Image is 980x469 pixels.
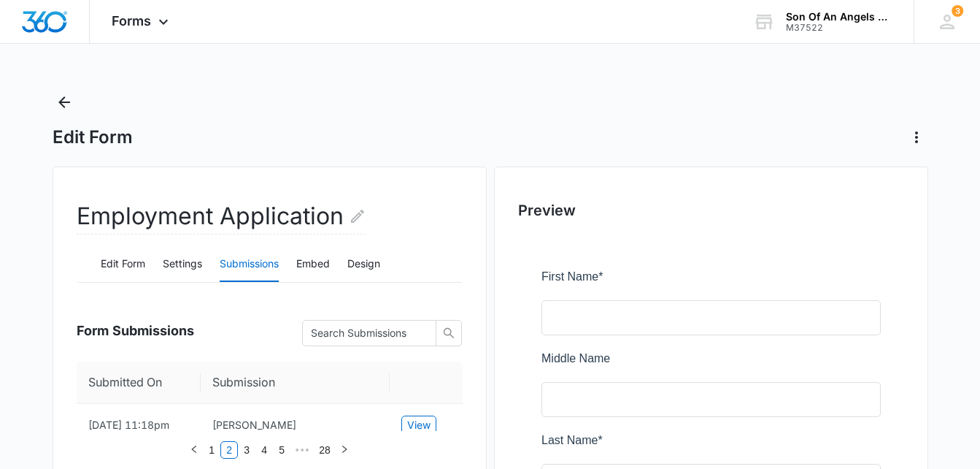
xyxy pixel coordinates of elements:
span: Forms [112,13,151,28]
a: 4 [256,442,272,458]
div: notifications count [952,5,963,17]
th: Submission [201,362,390,404]
span: left [190,445,198,454]
button: View [401,416,436,435]
a: 5 [274,442,290,458]
a: 28 [315,442,335,458]
button: Settings [163,247,202,282]
span: View [407,417,431,433]
li: Previous Page [185,441,203,459]
li: 4 [255,441,273,459]
button: Design [347,247,380,282]
li: Next 5 Pages [290,441,314,459]
button: Edit Form Name [349,199,366,234]
a: 3 [239,442,255,458]
button: Actions [905,126,928,149]
h1: Edit Form [53,126,133,148]
h2: Preview [518,199,904,221]
span: ••• [290,441,314,459]
button: left [185,441,203,459]
button: Edit Form [101,247,145,282]
span: Submitted On [88,373,178,392]
span: Form Submissions [77,321,194,340]
td: Heather [201,404,390,447]
div: account id [786,23,892,33]
div: account name [786,11,892,23]
button: Back [53,91,76,114]
li: 3 [238,441,255,459]
button: search [436,320,462,346]
th: Submitted On [77,362,201,404]
td: [DATE] 11:18pm [77,404,201,447]
input: Search Submissions [311,325,416,341]
button: Submissions [220,247,279,282]
a: 1 [204,442,220,458]
span: search [436,327,461,339]
li: 5 [273,441,290,459]
a: 2 [221,442,237,458]
button: right [336,441,353,459]
li: 28 [314,441,336,459]
span: 3 [952,5,963,17]
span: right [340,445,349,454]
li: Next Page [336,441,353,459]
h2: Employment Application [77,199,366,234]
li: 2 [220,441,238,459]
li: 1 [203,441,220,459]
button: Embed [296,247,330,282]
